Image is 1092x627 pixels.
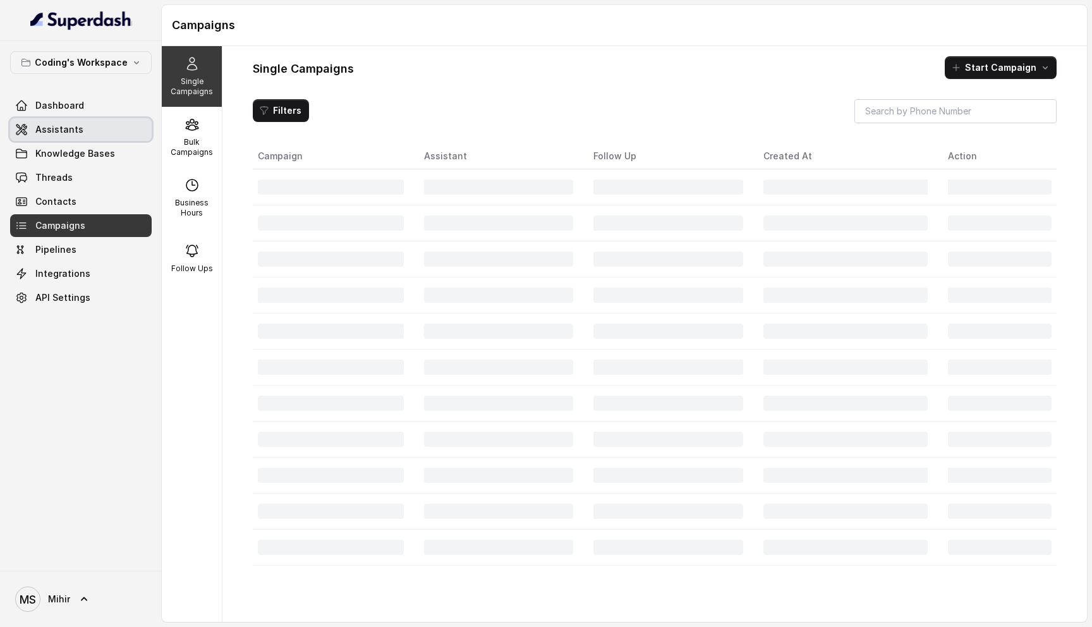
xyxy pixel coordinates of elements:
span: Contacts [35,195,76,208]
span: Dashboard [35,99,84,112]
span: Pipelines [35,243,76,256]
span: Knowledge Bases [35,147,115,160]
th: Follow Up [583,143,753,169]
button: Coding's Workspace [10,51,152,74]
a: Knowledge Bases [10,142,152,165]
p: Follow Ups [171,264,213,274]
p: Business Hours [167,198,217,218]
a: Pipelines [10,238,152,261]
span: Threads [35,171,73,184]
span: Mihir [48,593,70,606]
th: Action [938,143,1057,169]
p: Single Campaigns [167,76,217,97]
span: Assistants [35,123,83,136]
img: light.svg [30,10,132,30]
a: Mihir [10,581,152,617]
button: Filters [253,99,309,122]
a: Campaigns [10,214,152,237]
th: Created At [753,143,938,169]
a: API Settings [10,286,152,309]
p: Bulk Campaigns [167,137,217,157]
a: Integrations [10,262,152,285]
button: Start Campaign [945,56,1057,79]
a: Threads [10,166,152,189]
h1: Single Campaigns [253,59,354,79]
span: Campaigns [35,219,85,232]
input: Search by Phone Number [854,99,1057,123]
th: Assistant [414,143,583,169]
span: Integrations [35,267,90,280]
span: API Settings [35,291,90,304]
p: Coding's Workspace [35,55,128,70]
a: Dashboard [10,94,152,117]
th: Campaign [253,143,414,169]
h1: Campaigns [172,15,1077,35]
a: Assistants [10,118,152,141]
a: Contacts [10,190,152,213]
text: MS [20,593,36,606]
